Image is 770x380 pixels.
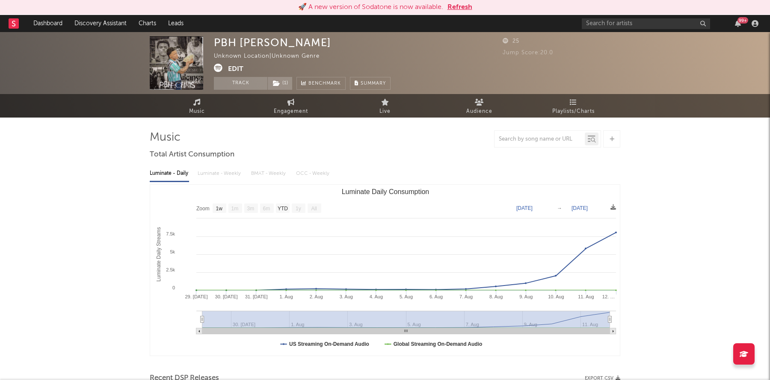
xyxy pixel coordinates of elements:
[548,294,564,299] text: 10. Aug
[582,18,710,29] input: Search for artists
[214,36,331,49] div: PBH [PERSON_NAME]
[526,94,620,118] a: Playlists/Charts
[150,94,244,118] a: Music
[370,294,383,299] text: 4. Aug
[231,206,239,212] text: 1m
[310,294,323,299] text: 2. Aug
[150,166,189,181] div: Luminate - Daily
[495,136,585,143] input: Search by song name or URL
[737,17,748,24] div: 99 +
[215,294,238,299] text: 30. [DATE]
[394,341,483,347] text: Global Streaming On-Demand Audio
[27,15,68,32] a: Dashboard
[379,106,391,117] span: Live
[185,294,208,299] text: 29. [DATE]
[162,15,190,32] a: Leads
[150,185,620,356] svg: Luminate Daily Consumption
[214,77,267,90] button: Track
[459,294,473,299] text: 7. Aug
[274,106,308,117] span: Engagement
[557,205,562,211] text: →
[489,294,503,299] text: 8. Aug
[350,77,391,90] button: Summary
[228,64,243,74] button: Edit
[189,106,205,117] span: Music
[263,206,270,212] text: 6m
[216,206,223,212] text: 1w
[308,79,341,89] span: Benchmark
[214,51,339,62] div: Unknown Location | Unknown Genre
[268,77,292,90] button: (1)
[166,267,175,272] text: 2.5k
[247,206,255,212] text: 3m
[466,106,492,117] span: Audience
[735,20,741,27] button: 99+
[298,2,443,12] div: 🚀 A new version of Sodatone is now available.
[602,294,615,299] text: 12. …
[447,2,472,12] button: Refresh
[245,294,268,299] text: 31. [DATE]
[156,227,162,281] text: Luminate Daily Streams
[552,106,595,117] span: Playlists/Charts
[280,294,293,299] text: 1. Aug
[267,77,293,90] span: ( 1 )
[170,249,175,254] text: 5k
[338,94,432,118] a: Live
[311,206,317,212] text: All
[572,205,588,211] text: [DATE]
[289,341,369,347] text: US Streaming On-Demand Audio
[503,38,519,44] span: 25
[166,231,175,236] text: 7.5k
[244,94,338,118] a: Engagement
[296,77,346,90] a: Benchmark
[429,294,443,299] text: 6. Aug
[519,294,533,299] text: 9. Aug
[296,206,301,212] text: 1y
[503,50,553,56] span: Jump Score: 20.0
[516,205,533,211] text: [DATE]
[342,188,429,195] text: Luminate Daily Consumption
[172,285,175,290] text: 0
[133,15,162,32] a: Charts
[68,15,133,32] a: Discovery Assistant
[400,294,413,299] text: 5. Aug
[578,294,594,299] text: 11. Aug
[432,94,526,118] a: Audience
[361,81,386,86] span: Summary
[196,206,210,212] text: Zoom
[150,150,234,160] span: Total Artist Consumption
[340,294,353,299] text: 3. Aug
[278,206,288,212] text: YTD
